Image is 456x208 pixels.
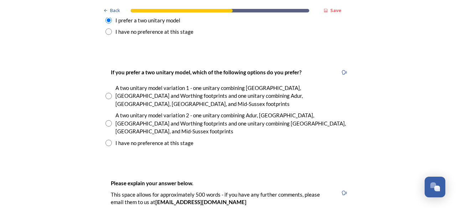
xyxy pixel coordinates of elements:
div: A two unitary model variation 2 - one unitary combining Adur, [GEOGRAPHIC_DATA], [GEOGRAPHIC_DATA... [115,111,351,135]
p: This space allows for approximately 500 words - if you have any further comments, please email th... [111,191,332,206]
div: A two unitary model variation 1 - one unitary combining [GEOGRAPHIC_DATA], [GEOGRAPHIC_DATA] and ... [115,84,351,108]
span: Back [110,7,120,14]
strong: If you prefer a two unitary model, which of the following options do you prefer? [111,69,301,75]
button: Open Chat [425,177,445,197]
strong: [EMAIL_ADDRESS][DOMAIN_NAME] [155,199,247,205]
strong: Save [330,7,341,14]
div: I have no preference at this stage [115,28,193,36]
div: I prefer a two unitary model [115,16,180,25]
strong: Please explain your answer below. [111,180,193,186]
div: I have no preference at this stage [115,139,193,147]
